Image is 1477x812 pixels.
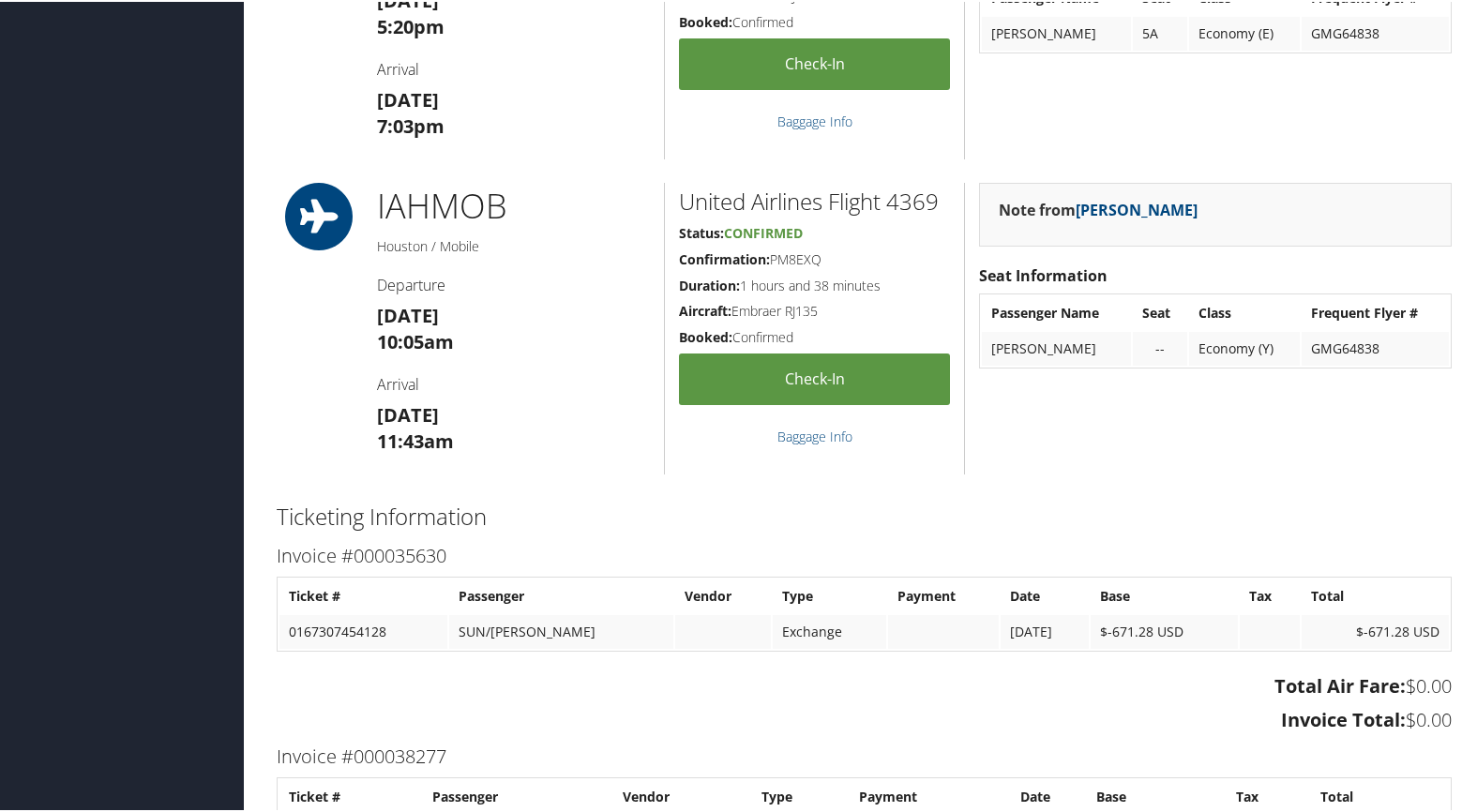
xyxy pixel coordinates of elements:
[773,578,886,611] th: Type
[449,613,674,647] td: SUN/[PERSON_NAME]
[888,578,999,611] th: Payment
[777,111,852,128] a: Baggage Info
[423,778,612,812] th: Passenger
[982,294,1130,328] th: Passenger Name
[277,499,1452,531] h2: Ticketing Information
[679,11,732,29] strong: Booked:
[377,12,445,38] strong: 5:20pm
[1302,613,1449,647] td: $-671.28 USD
[1133,15,1188,49] td: 5A
[377,235,650,254] h5: Houston / Mobile
[1189,330,1299,364] td: Economy (Y)
[277,742,1452,768] h3: Invoice #000038277
[377,400,439,426] strong: [DATE]
[1189,294,1299,328] th: Class
[724,222,803,240] span: Confirmed
[1011,778,1085,812] th: Date
[1240,578,1299,611] th: Tax
[377,327,454,353] strong: 10:05am
[1302,330,1449,364] td: GMG64838
[613,778,750,812] th: Vendor
[679,11,951,30] h5: Confirmed
[679,248,770,266] strong: Confirmation:
[1142,338,1179,355] div: --
[277,705,1452,731] h3: $0.00
[752,778,848,812] th: Type
[377,112,445,137] strong: 7:03pm
[277,541,1452,567] h3: Invoice #000035630
[277,671,1452,698] h3: $0.00
[377,273,650,293] h4: Departure
[679,300,731,318] strong: Aircraft:
[777,426,852,444] a: Baggage Info
[279,613,447,647] td: 0167307454128
[679,326,951,345] h5: Confirmed
[1087,778,1225,812] th: Base
[377,57,650,78] h4: Arrival
[1091,578,1238,611] th: Base
[850,778,1009,812] th: Payment
[679,184,951,216] h2: United Airlines Flight 4369
[679,326,732,344] strong: Booked:
[982,330,1130,364] td: [PERSON_NAME]
[773,613,886,647] td: Exchange
[679,275,951,293] h5: 1 hours and 38 minutes
[1302,294,1449,328] th: Frequent Flyer #
[679,352,951,403] a: Check-in
[377,85,439,111] strong: [DATE]
[979,263,1108,284] strong: Seat Information
[1133,294,1188,328] th: Seat
[1281,705,1406,730] strong: Invoice Total:
[1189,15,1299,49] td: Economy (E)
[1227,778,1308,812] th: Tax
[377,181,650,228] h1: IAH MOB
[377,427,454,452] strong: 11:43am
[999,198,1198,218] strong: Note from
[1274,671,1406,697] strong: Total Air Fare:
[982,15,1130,49] td: [PERSON_NAME]
[1091,613,1238,647] td: $-671.28 USD
[1302,15,1449,49] td: GMG64838
[1001,578,1089,611] th: Date
[279,778,421,812] th: Ticket #
[1311,778,1449,812] th: Total
[679,222,724,240] strong: Status:
[679,37,951,88] a: Check-in
[679,275,740,293] strong: Duration:
[1076,198,1198,218] a: [PERSON_NAME]
[377,301,439,326] strong: [DATE]
[377,372,650,393] h4: Arrival
[279,578,447,611] th: Ticket #
[679,248,951,267] h5: PM8EXQ
[1302,578,1449,611] th: Total
[449,578,674,611] th: Passenger
[1001,613,1089,647] td: [DATE]
[679,300,951,319] h5: Embraer RJ135
[675,578,770,611] th: Vendor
